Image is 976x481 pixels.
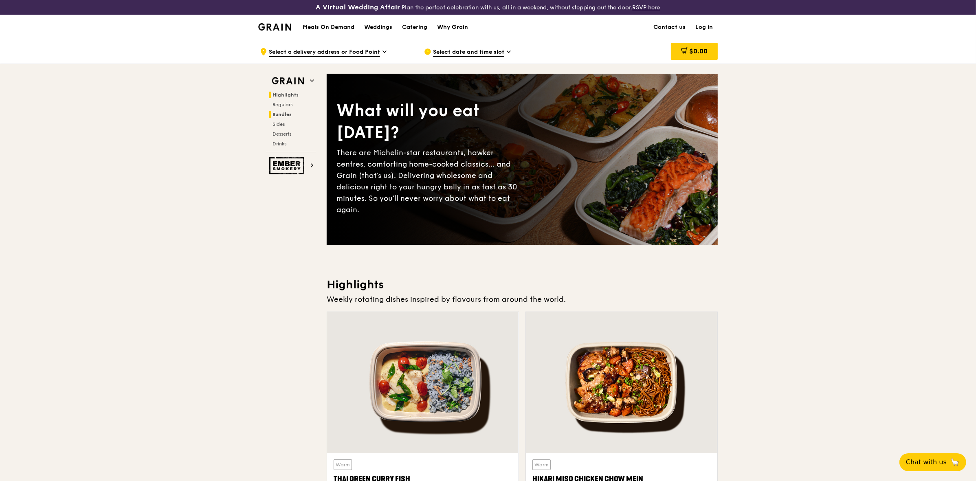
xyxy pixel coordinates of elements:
[273,92,299,98] span: Highlights
[258,14,291,39] a: GrainGrain
[269,157,307,174] img: Ember Smokery web logo
[327,294,718,305] div: Weekly rotating dishes inspired by flavours from around the world.
[336,100,522,144] div: What will you eat [DATE]?
[364,15,392,40] div: Weddings
[432,15,473,40] a: Why Grain
[402,15,427,40] div: Catering
[950,457,960,467] span: 🦙
[316,3,400,11] h3: A Virtual Wedding Affair
[253,3,723,11] div: Plan the perfect celebration with us, all in a weekend, without stepping out the door.
[327,277,718,292] h3: Highlights
[633,4,660,11] a: RSVP here
[273,102,292,108] span: Regulars
[648,15,690,40] a: Contact us
[532,459,551,470] div: Warm
[269,48,380,57] span: Select a delivery address or Food Point
[689,47,708,55] span: $0.00
[359,15,397,40] a: Weddings
[273,131,291,137] span: Desserts
[437,15,468,40] div: Why Grain
[906,457,947,467] span: Chat with us
[899,453,966,471] button: Chat with us🦙
[334,459,352,470] div: Warm
[397,15,432,40] a: Catering
[303,23,354,31] h1: Meals On Demand
[273,112,292,117] span: Bundles
[690,15,718,40] a: Log in
[433,48,504,57] span: Select date and time slot
[336,147,522,215] div: There are Michelin-star restaurants, hawker centres, comforting home-cooked classics… and Grain (...
[258,23,291,31] img: Grain
[273,141,286,147] span: Drinks
[273,121,285,127] span: Sides
[269,74,307,88] img: Grain web logo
